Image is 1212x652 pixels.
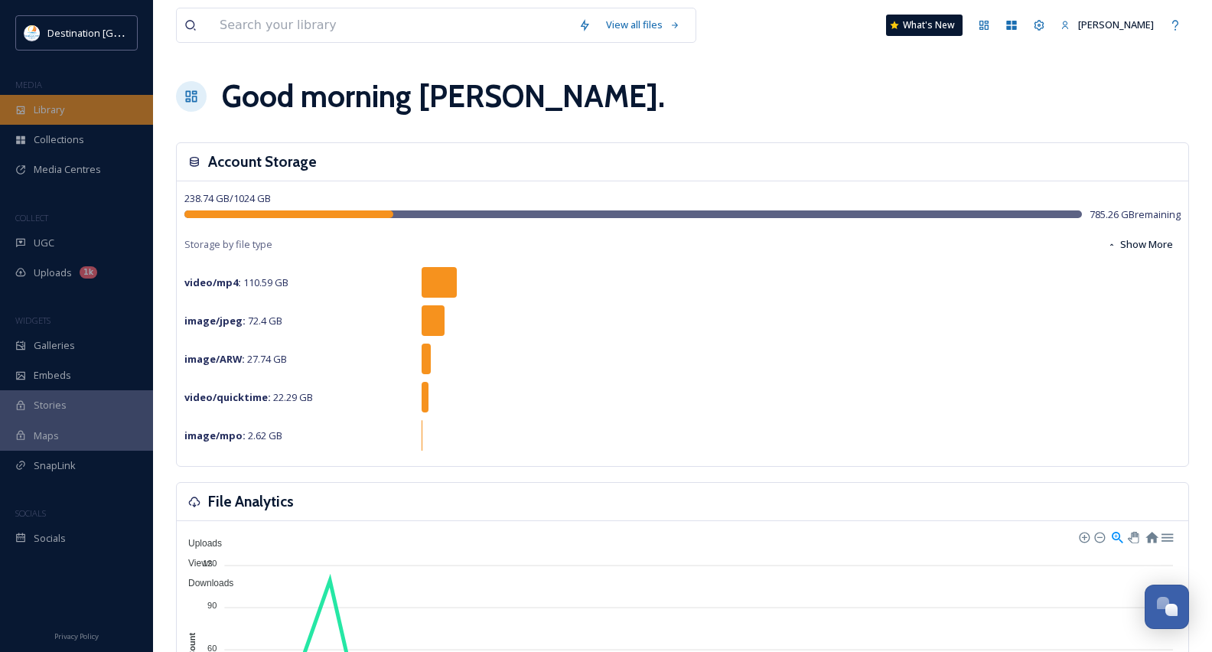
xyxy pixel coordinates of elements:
tspan: 120 [203,559,217,568]
span: Views [177,558,213,569]
span: Downloads [177,578,233,588]
strong: video/mp4 : [184,275,241,289]
h3: File Analytics [208,491,294,513]
span: Embeds [34,368,71,383]
div: Zoom In [1078,531,1089,542]
div: Reset Zoom [1145,530,1158,543]
span: MEDIA [15,79,42,90]
tspan: 90 [207,601,217,610]
a: View all files [598,10,688,40]
div: Zoom Out [1093,531,1104,542]
span: 22.29 GB [184,390,313,404]
span: [PERSON_NAME] [1078,18,1154,31]
strong: image/jpeg : [184,314,246,328]
span: Destination [GEOGRAPHIC_DATA] [47,25,200,40]
div: 1k [80,266,97,279]
span: Collections [34,132,84,147]
tspan: 60 [207,643,217,652]
span: Media Centres [34,162,101,177]
span: Socials [34,531,66,546]
span: Uploads [34,266,72,280]
strong: image/ARW : [184,352,245,366]
span: 27.74 GB [184,352,287,366]
span: 72.4 GB [184,314,282,328]
span: SnapLink [34,458,76,473]
input: Search your library [212,8,571,42]
div: Panning [1128,532,1137,541]
span: UGC [34,236,54,250]
span: Stories [34,398,67,412]
strong: video/quicktime : [184,390,271,404]
a: [PERSON_NAME] [1053,10,1161,40]
span: Storage by file type [184,237,272,252]
strong: image/mpo : [184,429,246,442]
span: 2.62 GB [184,429,282,442]
button: Open Chat [1145,585,1189,629]
span: COLLECT [15,212,48,223]
span: Maps [34,429,59,443]
span: 110.59 GB [184,275,288,289]
div: Selection Zoom [1110,530,1123,543]
span: WIDGETS [15,315,50,326]
a: What's New [886,15,963,36]
img: download.png [24,25,40,41]
span: Galleries [34,338,75,353]
span: Uploads [177,538,222,549]
h1: Good morning [PERSON_NAME] . [222,73,665,119]
div: Menu [1160,530,1173,543]
span: Privacy Policy [54,631,99,641]
a: Privacy Policy [54,626,99,644]
span: 785.26 GB remaining [1090,207,1181,222]
span: 238.74 GB / 1024 GB [184,191,271,205]
span: Library [34,103,64,117]
h3: Account Storage [208,151,317,173]
span: SOCIALS [15,507,46,519]
button: Show More [1100,230,1181,259]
